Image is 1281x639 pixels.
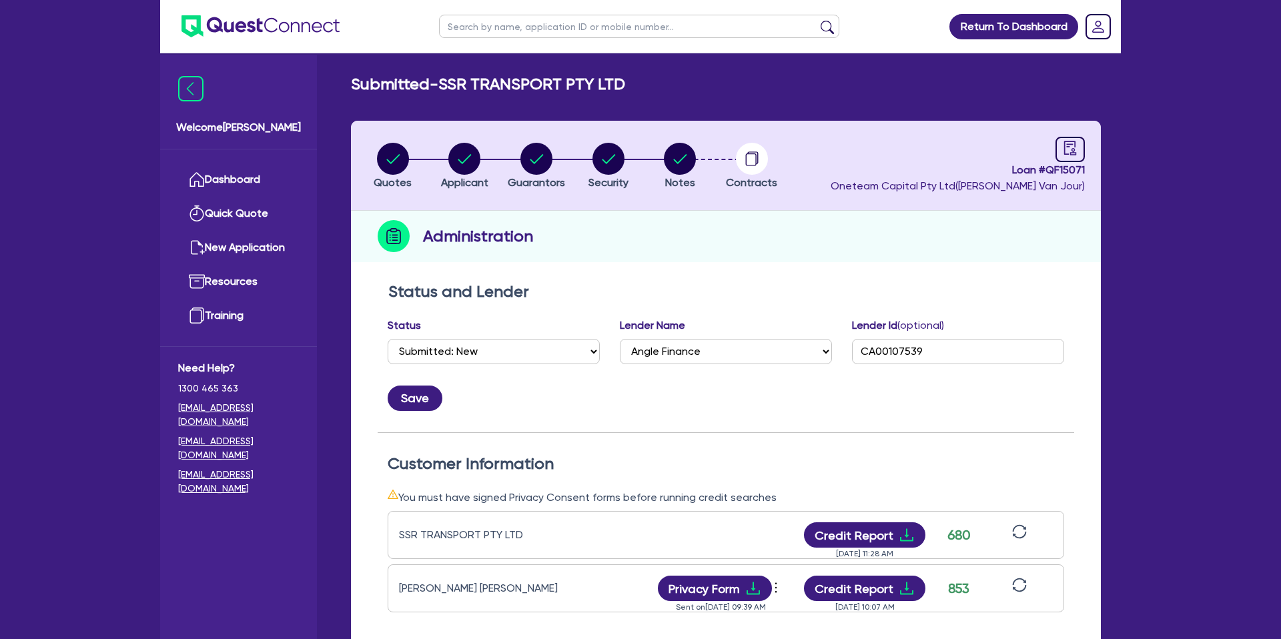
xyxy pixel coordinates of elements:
button: Credit Reportdownload [804,522,926,548]
a: Quick Quote [178,197,299,231]
img: quest-connect-logo-blue [181,15,340,37]
div: 853 [942,578,975,598]
div: [PERSON_NAME] [PERSON_NAME] [399,580,566,596]
a: New Application [178,231,299,265]
img: training [189,307,205,324]
label: Status [388,317,421,334]
h2: Customer Information [388,454,1064,474]
span: Loan # QF15071 [831,162,1085,178]
a: Dashboard [178,163,299,197]
button: Contracts [725,142,778,191]
span: Applicant [441,176,488,189]
label: Lender Name [620,317,685,334]
a: Return To Dashboard [949,14,1078,39]
button: Dropdown toggle [772,577,783,600]
span: download [745,580,761,596]
span: Contracts [726,176,777,189]
button: Notes [663,142,697,191]
span: warning [388,489,398,500]
div: SSR TRANSPORT PTY LTD [399,527,566,543]
button: Quotes [373,142,412,191]
label: Lender Id [852,317,944,334]
h2: Administration [423,224,533,248]
span: Security [588,176,628,189]
span: sync [1012,578,1027,592]
span: Guarantors [508,176,565,189]
span: Need Help? [178,360,299,376]
span: download [899,527,915,543]
button: sync [1008,577,1031,600]
span: (optional) [897,319,944,332]
input: Search by name, application ID or mobile number... [439,15,839,38]
img: icon-menu-close [178,76,203,101]
button: Guarantors [507,142,566,191]
span: 1300 465 363 [178,382,299,396]
a: [EMAIL_ADDRESS][DOMAIN_NAME] [178,434,299,462]
a: Dropdown toggle [1081,9,1116,44]
a: Training [178,299,299,333]
button: Credit Reportdownload [804,576,926,601]
button: Security [588,142,629,191]
img: quick-quote [189,205,205,221]
span: Welcome [PERSON_NAME] [176,119,301,135]
a: [EMAIL_ADDRESS][DOMAIN_NAME] [178,468,299,496]
a: audit [1055,137,1085,162]
span: more [769,578,783,598]
h2: Status and Lender [388,282,1063,301]
span: Quotes [374,176,412,189]
div: 680 [942,525,975,545]
h2: Submitted - SSR TRANSPORT PTY LTD [351,75,625,94]
button: Applicant [440,142,489,191]
span: sync [1012,524,1027,539]
div: You must have signed Privacy Consent forms before running credit searches [388,489,1064,506]
button: sync [1008,524,1031,547]
span: audit [1063,141,1078,155]
a: Resources [178,265,299,299]
img: new-application [189,239,205,255]
a: [EMAIL_ADDRESS][DOMAIN_NAME] [178,401,299,429]
img: resources [189,273,205,289]
span: download [899,580,915,596]
span: Notes [665,176,695,189]
img: step-icon [378,220,410,252]
button: Save [388,386,442,411]
span: Oneteam Capital Pty Ltd ( [PERSON_NAME] Van Jour ) [831,179,1085,192]
button: Privacy Formdownload [658,576,773,601]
